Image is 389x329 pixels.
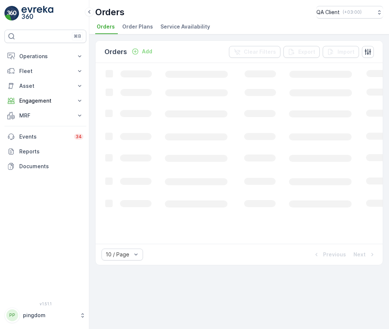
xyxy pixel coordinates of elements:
[4,64,86,79] button: Fleet
[19,53,72,60] p: Operations
[4,308,86,323] button: PPpingdom
[323,46,359,58] button: Import
[95,6,124,18] p: Orders
[4,108,86,123] button: MRF
[23,312,76,319] p: pingdom
[229,46,280,58] button: Clear Filters
[4,6,19,21] img: logo
[19,163,83,170] p: Documents
[323,251,346,258] p: Previous
[338,48,355,56] p: Import
[316,6,383,19] button: QA Client(+03:00)
[97,23,115,30] span: Orders
[21,6,53,21] img: logo_light-DOdMpM7g.png
[283,46,320,58] button: Export
[4,79,86,93] button: Asset
[312,250,347,259] button: Previous
[160,23,210,30] span: Service Availability
[19,148,83,155] p: Reports
[4,49,86,64] button: Operations
[298,48,315,56] p: Export
[19,82,72,90] p: Asset
[4,302,86,306] span: v 1.51.1
[4,144,86,159] a: Reports
[6,309,18,321] div: PP
[19,112,72,119] p: MRF
[4,93,86,108] button: Engagement
[4,159,86,174] a: Documents
[353,251,366,258] p: Next
[343,9,362,15] p: ( +03:00 )
[76,134,82,140] p: 34
[74,33,81,39] p: ⌘B
[19,67,72,75] p: Fleet
[19,133,70,140] p: Events
[122,23,153,30] span: Order Plans
[244,48,276,56] p: Clear Filters
[316,9,340,16] p: QA Client
[142,48,152,55] p: Add
[104,47,127,57] p: Orders
[353,250,377,259] button: Next
[4,129,86,144] a: Events34
[19,97,72,104] p: Engagement
[129,47,155,56] button: Add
